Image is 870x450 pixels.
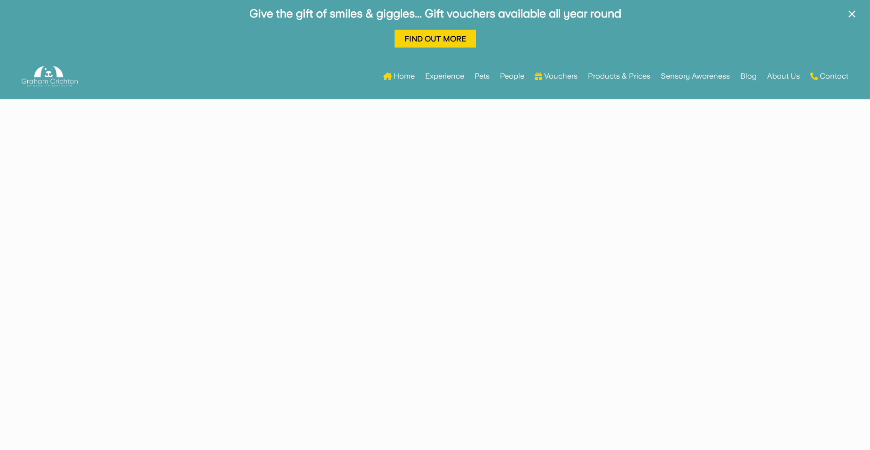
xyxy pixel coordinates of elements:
[843,6,861,34] button: ×
[249,7,621,20] a: Give the gift of smiles & giggles... Gift vouchers available all year round
[500,58,524,95] a: People
[425,58,464,95] a: Experience
[395,30,476,48] a: Find Out More
[767,58,800,95] a: About Us
[22,64,77,89] img: Graham Crichton Photography Logo
[810,58,848,95] a: Contact
[588,58,650,95] a: Products & Prices
[383,58,415,95] a: Home
[475,58,490,95] a: Pets
[661,58,730,95] a: Sensory Awareness
[740,58,757,95] a: Blog
[847,5,856,23] span: ×
[535,58,577,95] a: Vouchers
